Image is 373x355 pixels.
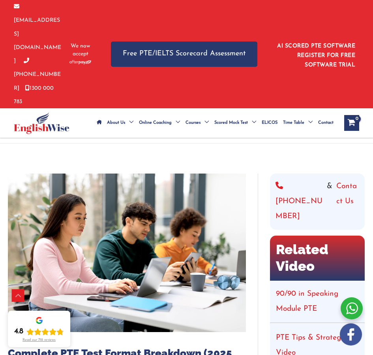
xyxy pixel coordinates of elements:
span: Menu Toggle [248,109,256,137]
span: Scored Mock Test [214,109,248,137]
span: We now accept [69,42,91,58]
aside: Header Widget 1 [273,37,359,72]
a: CoursesMenu Toggle [183,109,212,137]
img: Afterpay-Logo [69,60,91,64]
a: Time TableMenu Toggle [280,109,315,137]
div: & [276,179,360,224]
a: Online CoachingMenu Toggle [136,109,183,137]
nav: Site Navigation: Main Menu [94,109,336,137]
a: [PHONE_NUMBER] [276,179,323,224]
span: Contact [318,109,334,137]
span: Menu Toggle [304,109,313,137]
span: ELICOS [262,109,277,137]
img: white-facebook.png [340,323,362,346]
span: Time Table [283,109,304,137]
span: Online Coaching [139,109,172,137]
a: [EMAIL_ADDRESS][DOMAIN_NAME] [14,4,61,64]
a: [PHONE_NUMBER] [14,58,61,91]
a: View Shopping Cart, empty [344,115,359,131]
a: Contact [315,109,336,137]
span: Menu Toggle [125,109,133,137]
a: AI SCORED PTE SOFTWARE REGISTER FOR FREE SOFTWARE TRIAL [277,43,355,68]
div: Read our 718 reviews [22,338,56,342]
div: 4.8 [14,327,23,336]
h2: Related Video [270,236,365,281]
a: 90/90 in Speaking Module PTE [276,290,338,313]
div: Rating: 4.8 out of 5 [14,327,64,336]
a: Contact Us [336,179,359,224]
a: About UsMenu Toggle [104,109,136,137]
span: About Us [107,109,125,137]
a: ELICOS [259,109,280,137]
span: Menu Toggle [172,109,180,137]
a: Free PTE/IELTS Scorecard Assessment [111,42,257,66]
span: Courses [186,109,201,137]
a: 1300 000 783 [14,85,54,105]
span: Menu Toggle [201,109,209,137]
a: Scored Mock TestMenu Toggle [212,109,259,137]
img: cropped-ew-logo [14,112,69,134]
